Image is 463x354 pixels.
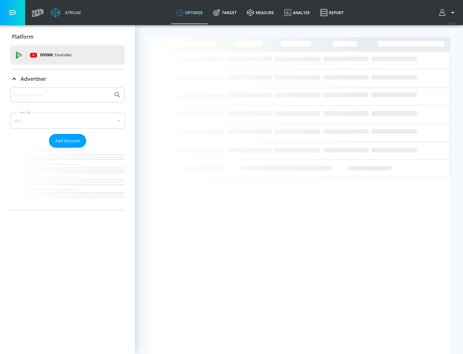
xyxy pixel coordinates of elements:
[171,1,208,24] a: optimize
[242,1,279,24] a: measure
[40,51,71,59] p: DV360:
[10,28,125,46] div: Platform
[49,134,86,148] button: Add Account
[55,137,80,144] span: Add Account
[448,21,457,25] span: v 4.28.0
[279,1,315,24] a: Analyze
[12,33,33,40] p: Platform
[10,88,125,210] div: Advertiser
[10,148,125,210] nav: list of Advertiser
[208,1,242,24] a: Target
[315,1,349,24] a: Report
[10,113,125,129] div: A-Z
[21,75,46,82] p: Advertiser
[54,51,71,58] p: Youtube
[10,70,125,88] div: Advertiser
[51,8,81,17] a: Atrium
[13,91,110,99] input: Search by name
[18,110,32,115] label: Sort By
[10,45,125,65] div: DV360: Youtube
[62,10,81,15] div: Atrium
